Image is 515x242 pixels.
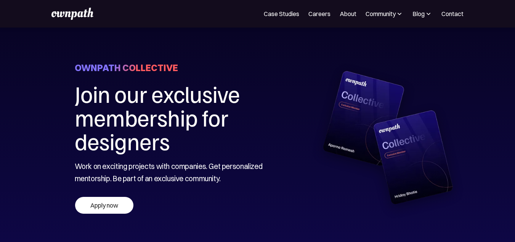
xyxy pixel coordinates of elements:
div: Community [366,9,403,18]
div: Apply now [75,197,133,214]
h1: Join our exclusive membership for designers [75,81,280,153]
h3: ownpath collective [75,62,178,74]
div: Blog [412,9,425,18]
a: Careers [308,9,330,18]
div: Blog [412,9,432,18]
div: Work on exciting projects with companies. Get personalized mentorship. Be part of an exclusive co... [75,160,280,185]
div: Community [366,9,396,18]
a: Case Studies [264,9,299,18]
a: Apply now [75,196,134,214]
a: About [340,9,356,18]
a: Contact [441,9,464,18]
